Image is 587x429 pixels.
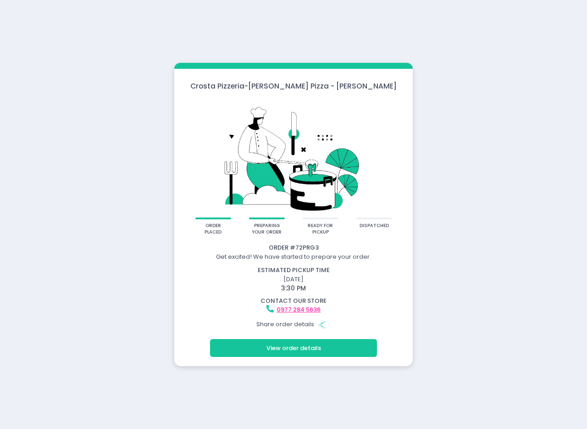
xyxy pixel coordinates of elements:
[174,81,413,91] div: Crosta Pizzeria - [PERSON_NAME] Pizza - [PERSON_NAME]
[176,316,411,333] div: Share order details
[176,296,411,306] div: contact our store
[170,266,417,293] div: [DATE]
[360,223,389,229] div: dispatched
[305,223,335,236] div: ready for pickup
[176,266,411,275] div: estimated pickup time
[277,305,321,314] a: 0977 284 5636
[252,223,282,236] div: preparing your order
[176,243,411,252] div: Order # 72PRG3
[176,252,411,262] div: Get excited! We have started to prepare your order.
[198,223,228,236] div: order placed
[281,284,306,293] span: 3:30 PM
[186,98,401,218] img: talkie
[210,339,377,357] button: View order details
